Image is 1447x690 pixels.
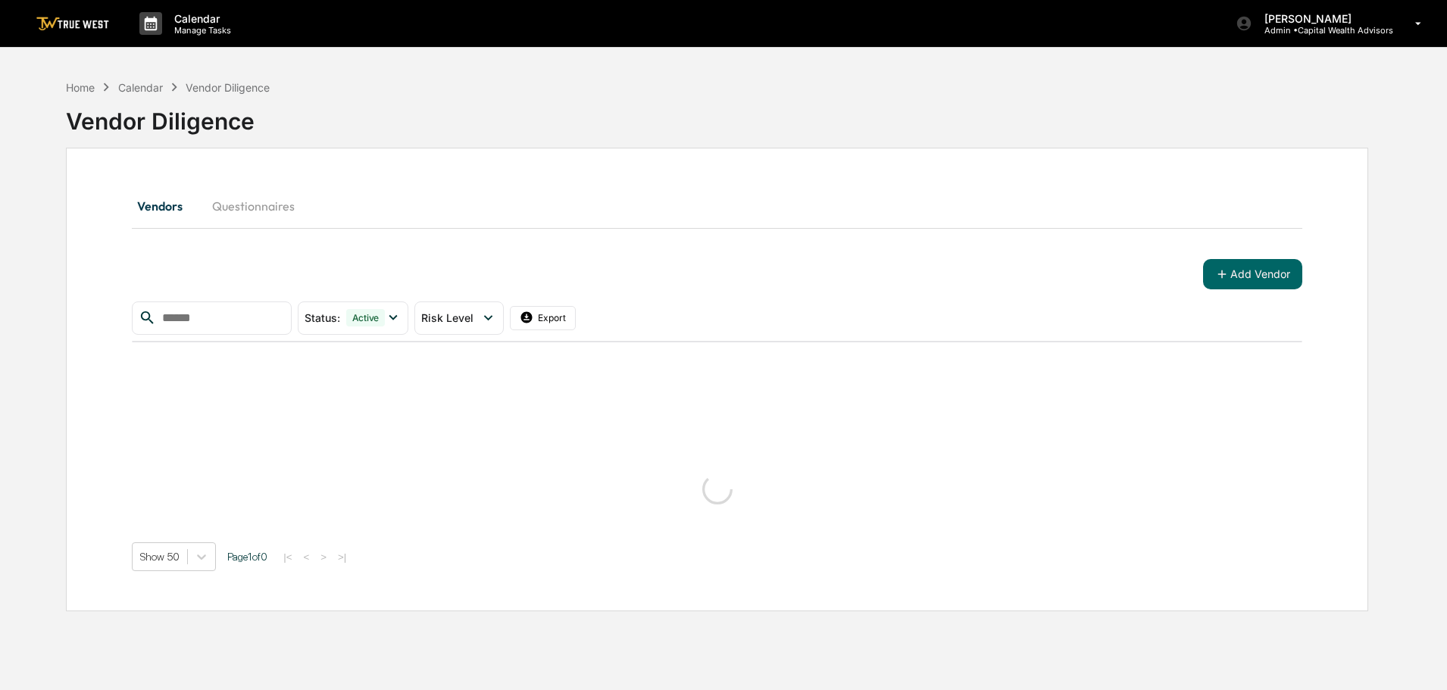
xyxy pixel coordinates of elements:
img: logo [36,17,109,31]
p: Calendar [162,12,239,25]
div: Vendor Diligence [186,81,270,94]
span: Status : [305,311,340,324]
button: >| [333,551,351,564]
p: [PERSON_NAME] [1252,12,1393,25]
button: < [298,551,314,564]
button: Vendors [132,188,200,224]
span: Risk Level [421,311,473,324]
button: Export [510,306,577,330]
span: Page 1 of 0 [227,551,267,563]
p: Manage Tasks [162,25,239,36]
div: Calendar [118,81,163,94]
button: Add Vendor [1203,259,1302,289]
p: Admin • Capital Wealth Advisors [1252,25,1393,36]
button: |< [279,551,296,564]
div: Vendor Diligence [66,95,1368,135]
div: Home [66,81,95,94]
button: > [316,551,331,564]
button: Questionnaires [200,188,307,224]
div: Active [346,309,386,326]
div: secondary tabs example [132,188,1302,224]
